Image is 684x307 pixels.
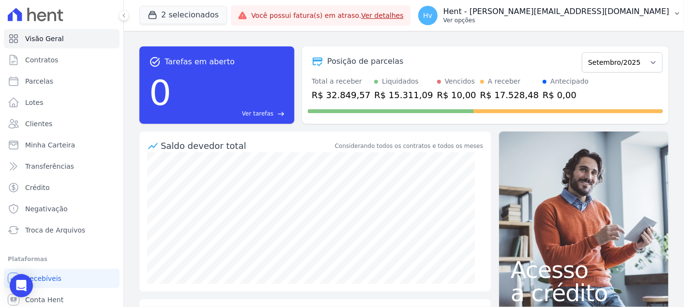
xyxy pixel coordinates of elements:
div: Vencidos [445,76,475,87]
div: R$ 0,00 [543,88,589,102]
span: Crédito [25,183,50,192]
div: R$ 17.528,48 [480,88,539,102]
span: task_alt [149,56,161,68]
a: Ver detalhes [361,12,404,19]
div: Liquidados [382,76,419,87]
div: Posição de parcelas [327,56,404,67]
span: Tarefas em aberto [165,56,235,68]
div: R$ 32.849,57 [312,88,370,102]
span: Hv [423,12,432,19]
a: Contratos [4,50,120,70]
a: Minha Carteira [4,135,120,155]
div: Saldo devedor total [161,139,333,152]
a: Recebíveis [4,269,120,288]
a: Clientes [4,114,120,133]
span: Parcelas [25,76,53,86]
p: Ver opções [443,16,669,24]
button: 2 selecionados [139,6,227,24]
span: Clientes [25,119,52,129]
a: Parcelas [4,72,120,91]
span: Minha Carteira [25,140,75,150]
span: Conta Hent [25,295,63,305]
p: Hent - [PERSON_NAME][EMAIL_ADDRESS][DOMAIN_NAME] [443,7,669,16]
div: A receber [488,76,521,87]
a: Negativação [4,199,120,219]
span: Ver tarefas [242,109,274,118]
div: Antecipado [550,76,589,87]
a: Lotes [4,93,120,112]
div: Plataformas [8,253,116,265]
span: Acesso [511,258,657,281]
div: Open Intercom Messenger [10,274,33,297]
a: Visão Geral [4,29,120,48]
a: Transferências [4,157,120,176]
span: Troca de Arquivos [25,225,85,235]
div: Total a receber [312,76,370,87]
div: 0 [149,68,171,118]
div: R$ 10,00 [437,88,476,102]
span: Visão Geral [25,34,64,44]
span: Contratos [25,55,58,65]
span: Recebíveis [25,274,61,283]
span: Negativação [25,204,68,214]
span: east [277,110,285,117]
span: a crédito [511,281,657,305]
a: Crédito [4,178,120,197]
a: Troca de Arquivos [4,220,120,240]
a: Ver tarefas east [175,109,285,118]
div: Considerando todos os contratos e todos os meses [335,142,483,150]
span: Transferências [25,161,74,171]
span: Você possui fatura(s) em atraso. [251,11,404,21]
div: R$ 15.311,09 [374,88,433,102]
span: Lotes [25,98,44,107]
